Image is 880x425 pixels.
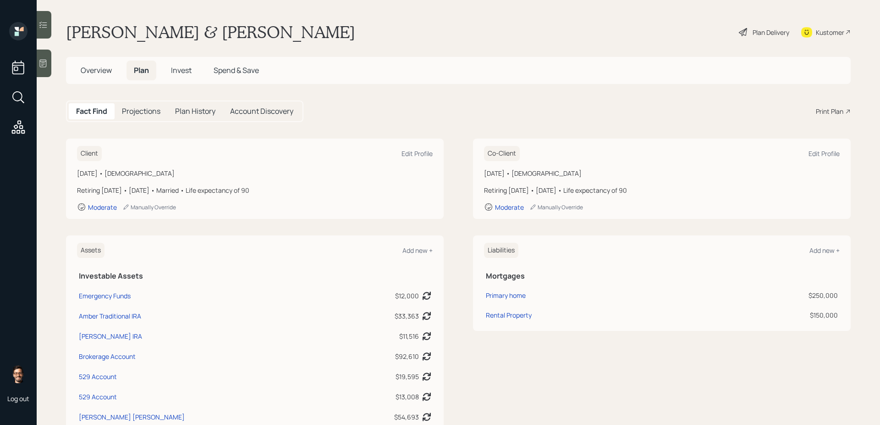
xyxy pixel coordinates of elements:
[484,185,840,195] div: Retiring [DATE] • [DATE] • Life expectancy of 90
[816,106,843,116] div: Print Plan
[699,310,838,320] div: $150,000
[7,394,29,403] div: Log out
[401,149,433,158] div: Edit Profile
[171,65,192,75] span: Invest
[395,291,419,301] div: $12,000
[395,352,419,361] div: $92,610
[79,272,431,280] h5: Investable Assets
[88,203,117,212] div: Moderate
[122,203,176,211] div: Manually Override
[486,272,838,280] h5: Mortgages
[77,168,433,178] div: [DATE] • [DEMOGRAPHIC_DATA]
[495,203,524,212] div: Moderate
[79,372,117,381] div: 529 Account
[394,412,419,422] div: $54,693
[808,149,840,158] div: Edit Profile
[399,331,419,341] div: $11,516
[77,185,433,195] div: Retiring [DATE] • [DATE] • Married • Life expectancy of 90
[396,392,419,402] div: $13,008
[77,243,104,258] h6: Assets
[395,311,419,321] div: $33,363
[529,203,583,211] div: Manually Override
[175,107,215,116] h5: Plan History
[809,246,840,255] div: Add new +
[9,365,27,383] img: sami-boghos-headshot.png
[486,291,526,300] div: Primary home
[79,311,141,321] div: Amber Traditional IRA
[122,107,160,116] h5: Projections
[79,331,142,341] div: [PERSON_NAME] IRA
[79,291,131,301] div: Emergency Funds
[486,310,532,320] div: Rental Property
[81,65,112,75] span: Overview
[79,412,185,422] div: [PERSON_NAME] [PERSON_NAME]
[214,65,259,75] span: Spend & Save
[753,28,789,37] div: Plan Delivery
[79,352,136,361] div: Brokerage Account
[66,22,355,42] h1: [PERSON_NAME] & [PERSON_NAME]
[134,65,149,75] span: Plan
[79,392,117,402] div: 529 Account
[76,107,107,116] h5: Fact Find
[699,291,838,300] div: $250,000
[484,168,840,178] div: [DATE] • [DEMOGRAPHIC_DATA]
[484,146,520,161] h6: Co-Client
[230,107,293,116] h5: Account Discovery
[484,243,518,258] h6: Liabilities
[396,372,419,381] div: $19,595
[816,28,844,37] div: Kustomer
[77,146,102,161] h6: Client
[402,246,433,255] div: Add new +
